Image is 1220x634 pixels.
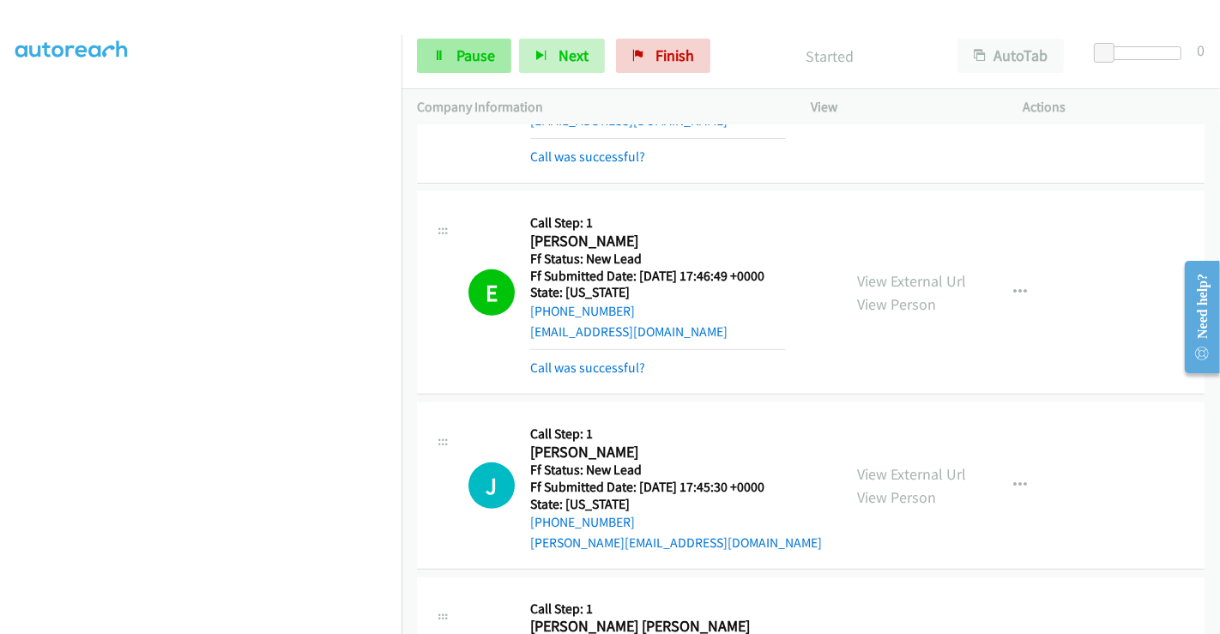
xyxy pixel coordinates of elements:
[530,284,786,301] h5: State: [US_STATE]
[857,294,936,314] a: View Person
[530,496,822,513] h5: State: [US_STATE]
[530,323,728,340] a: [EMAIL_ADDRESS][DOMAIN_NAME]
[1024,97,1205,118] p: Actions
[530,148,645,165] a: Call was successful?
[530,462,822,479] h5: Ff Status: New Lead
[530,214,786,232] h5: Call Step: 1
[1197,39,1205,62] div: 0
[857,271,966,291] a: View External Url
[734,45,927,68] p: Started
[857,487,936,507] a: View Person
[530,534,822,551] a: [PERSON_NAME][EMAIL_ADDRESS][DOMAIN_NAME]
[530,251,786,268] h5: Ff Status: New Lead
[811,97,993,118] p: View
[616,39,710,73] a: Finish
[456,45,495,65] span: Pause
[530,443,786,462] h2: [PERSON_NAME]
[530,232,786,251] h2: [PERSON_NAME]
[530,268,786,285] h5: Ff Submitted Date: [DATE] 17:46:49 +0000
[530,303,635,319] a: [PHONE_NUMBER]
[655,45,694,65] span: Finish
[1102,46,1181,60] div: Delay between calls (in seconds)
[857,464,966,484] a: View External Url
[530,359,645,376] a: Call was successful?
[468,269,515,316] h1: E
[1171,249,1220,385] iframe: Resource Center
[417,97,780,118] p: Company Information
[530,426,822,443] h5: Call Step: 1
[530,112,728,129] a: [EMAIL_ADDRESS][DOMAIN_NAME]
[468,462,515,509] h1: J
[530,514,635,530] a: [PHONE_NUMBER]
[417,39,511,73] a: Pause
[530,601,764,618] h5: Call Step: 1
[957,39,1064,73] button: AutoTab
[559,45,589,65] span: Next
[519,39,605,73] button: Next
[530,479,822,496] h5: Ff Submitted Date: [DATE] 17:45:30 +0000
